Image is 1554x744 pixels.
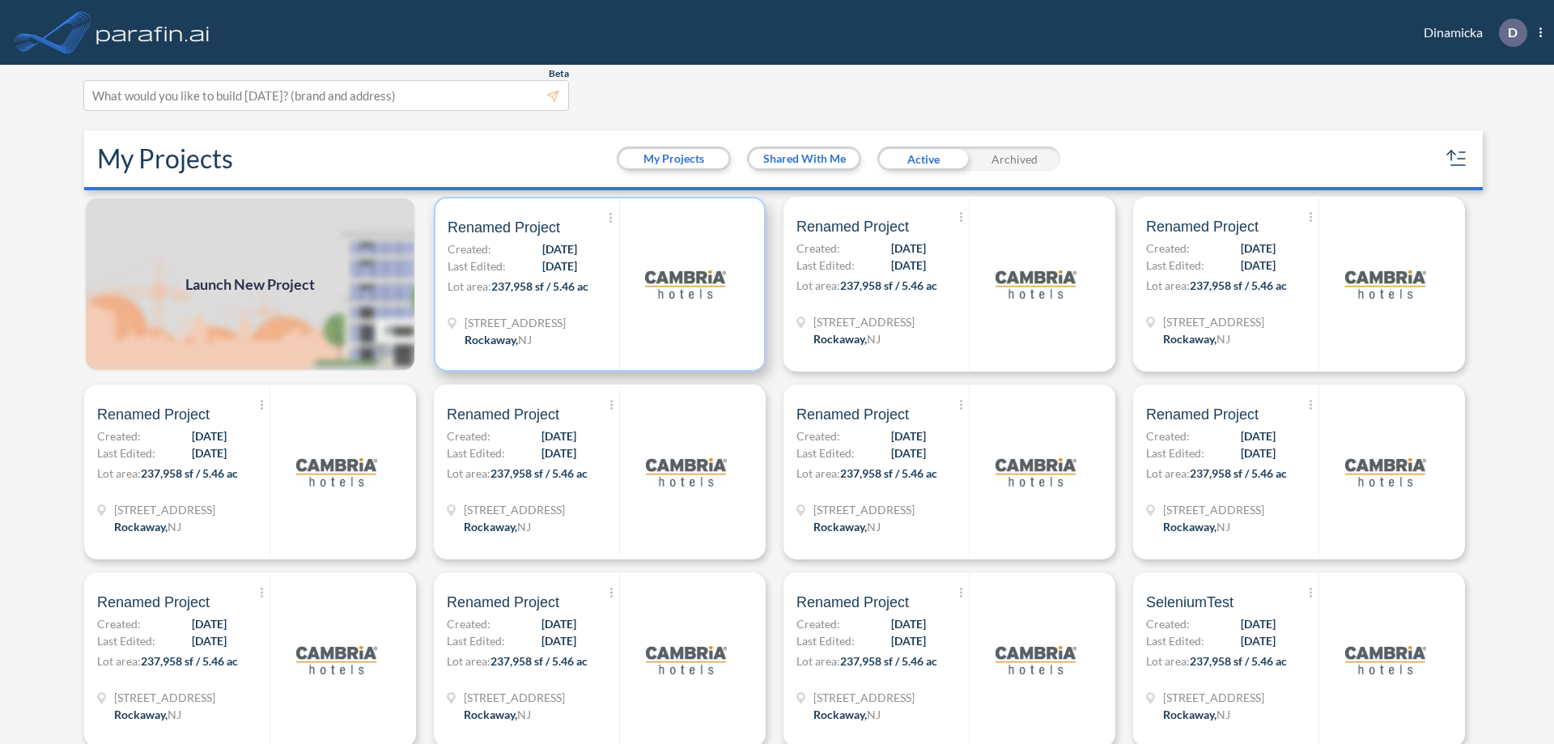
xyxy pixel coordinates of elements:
[84,197,416,372] img: add
[542,257,577,274] span: [DATE]
[490,654,588,668] span: 237,958 sf / 5.46 ac
[541,427,576,444] span: [DATE]
[1241,615,1276,632] span: [DATE]
[1163,313,1264,330] span: 321 Mt Hope Ave
[192,632,227,649] span: [DATE]
[491,279,588,293] span: 237,958 sf / 5.46 ac
[464,501,565,518] span: 321 Mt Hope Ave
[97,593,210,612] span: Renamed Project
[141,466,238,480] span: 237,958 sf / 5.46 ac
[168,520,181,534] span: NJ
[796,632,855,649] span: Last Edited:
[464,689,565,706] span: 321 Mt Hope Ave
[97,405,210,424] span: Renamed Project
[891,240,926,257] span: [DATE]
[1190,278,1287,292] span: 237,958 sf / 5.46 ac
[996,244,1076,325] img: logo
[1190,466,1287,480] span: 237,958 sf / 5.46 ac
[464,706,531,723] div: Rockaway, NJ
[490,466,588,480] span: 237,958 sf / 5.46 ac
[114,520,168,534] span: Rockaway ,
[97,615,141,632] span: Created:
[813,501,915,518] span: 321 Mt Hope Ave
[813,708,867,721] span: Rockaway ,
[97,654,141,668] span: Lot area:
[1163,501,1264,518] span: 321 Mt Hope Ave
[1444,146,1470,172] button: sort
[542,240,577,257] span: [DATE]
[1146,593,1233,612] span: SeleniumTest
[541,444,576,461] span: [DATE]
[93,16,213,49] img: logo
[1241,427,1276,444] span: [DATE]
[1345,432,1426,512] img: logo
[114,689,215,706] span: 321 Mt Hope Ave
[447,427,490,444] span: Created:
[996,619,1076,700] img: logo
[796,593,909,612] span: Renamed Project
[114,518,181,535] div: Rockaway, NJ
[447,593,559,612] span: Renamed Project
[840,278,937,292] span: 237,958 sf / 5.46 ac
[813,689,915,706] span: 321 Mt Hope Ave
[891,615,926,632] span: [DATE]
[646,619,727,700] img: logo
[447,405,559,424] span: Renamed Project
[867,520,881,534] span: NJ
[1146,654,1190,668] span: Lot area:
[813,313,915,330] span: 321 Mt Hope Ave
[464,520,517,534] span: Rockaway ,
[1345,244,1426,325] img: logo
[1163,518,1230,535] div: Rockaway, NJ
[796,257,855,274] span: Last Edited:
[1146,444,1204,461] span: Last Edited:
[549,67,569,80] span: Beta
[141,654,238,668] span: 237,958 sf / 5.46 ac
[840,466,937,480] span: 237,958 sf / 5.46 ac
[1190,654,1287,668] span: 237,958 sf / 5.46 ac
[448,218,560,237] span: Renamed Project
[796,444,855,461] span: Last Edited:
[891,632,926,649] span: [DATE]
[97,427,141,444] span: Created:
[518,333,532,346] span: NJ
[813,330,881,347] div: Rockaway, NJ
[1216,708,1230,721] span: NJ
[1345,619,1426,700] img: logo
[97,632,155,649] span: Last Edited:
[1163,708,1216,721] span: Rockaway ,
[1146,217,1259,236] span: Renamed Project
[1163,332,1216,346] span: Rockaway ,
[1146,405,1259,424] span: Renamed Project
[796,217,909,236] span: Renamed Project
[813,520,867,534] span: Rockaway ,
[1163,330,1230,347] div: Rockaway, NJ
[796,278,840,292] span: Lot area:
[1163,689,1264,706] span: 321 Mt Hope Ave
[867,332,881,346] span: NJ
[1241,632,1276,649] span: [DATE]
[465,314,566,331] span: 321 Mt Hope Ave
[1241,444,1276,461] span: [DATE]
[891,444,926,461] span: [DATE]
[1508,25,1518,40] p: D
[969,147,1060,171] div: Archived
[296,432,377,512] img: logo
[1163,520,1216,534] span: Rockaway ,
[877,147,969,171] div: Active
[813,518,881,535] div: Rockaway, NJ
[114,708,168,721] span: Rockaway ,
[1146,278,1190,292] span: Lot area:
[891,257,926,274] span: [DATE]
[97,444,155,461] span: Last Edited:
[517,520,531,534] span: NJ
[1146,427,1190,444] span: Created:
[465,333,518,346] span: Rockaway ,
[867,708,881,721] span: NJ
[447,615,490,632] span: Created:
[1399,19,1542,47] div: Dinamicka
[813,706,881,723] div: Rockaway, NJ
[192,444,227,461] span: [DATE]
[1241,257,1276,274] span: [DATE]
[796,615,840,632] span: Created:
